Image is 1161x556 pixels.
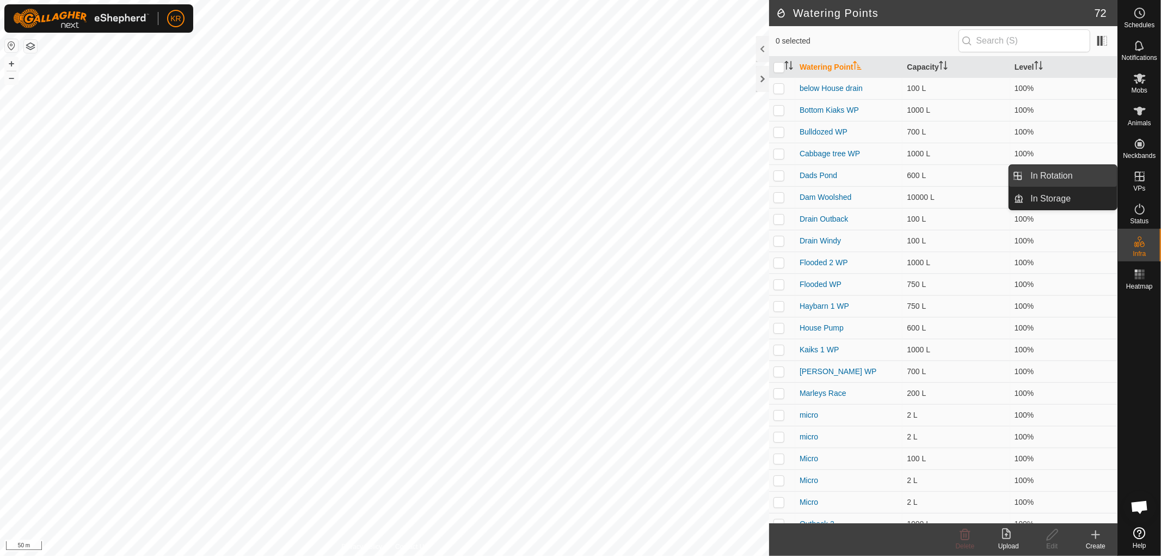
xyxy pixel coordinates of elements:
[342,542,383,552] a: Privacy Policy
[800,149,860,158] a: Cabbage tree WP
[902,382,1010,404] td: 200 L
[1074,541,1117,551] div: Create
[800,476,818,485] a: Micro
[1031,169,1073,182] span: In Rotation
[902,404,1010,426] td: 2 L
[956,542,975,550] span: Delete
[902,513,1010,535] td: 1000 L
[1024,188,1117,210] a: In Storage
[800,84,863,93] a: below House drain
[784,63,793,71] p-sorticon: Activate to sort
[902,121,1010,143] td: 700 L
[5,39,18,52] button: Reset Map
[170,13,181,25] span: KR
[902,99,1010,121] td: 1000 L
[800,432,818,441] a: micro
[800,171,837,180] a: Dads Pond
[800,411,818,419] a: micro
[902,317,1010,339] td: 600 L
[1095,5,1107,21] span: 72
[800,302,849,310] a: Haybarn 1 WP
[1015,410,1113,421] div: 100%
[1132,87,1147,94] span: Mobs
[1015,279,1113,290] div: 100%
[776,7,1095,20] h2: Watering Points
[902,491,1010,513] td: 2 L
[800,454,818,463] a: Micro
[1133,185,1145,192] span: VPs
[800,345,839,354] a: Kaiks 1 WP
[800,127,847,136] a: Bulldozed WP
[1122,54,1157,61] span: Notifications
[1031,192,1071,205] span: In Storage
[800,323,844,332] a: House Pump
[1015,431,1113,443] div: 100%
[1123,152,1156,159] span: Neckbands
[987,541,1030,551] div: Upload
[1015,497,1113,508] div: 100%
[1024,165,1117,187] a: In Rotation
[5,71,18,84] button: –
[1133,542,1146,549] span: Help
[902,295,1010,317] td: 750 L
[1124,22,1154,28] span: Schedules
[1133,250,1146,257] span: Infra
[939,63,948,71] p-sorticon: Activate to sort
[1015,388,1113,399] div: 100%
[902,273,1010,295] td: 750 L
[1015,453,1113,465] div: 100%
[1015,213,1113,225] div: 100%
[902,143,1010,164] td: 1000 L
[902,469,1010,491] td: 2 L
[1015,126,1113,138] div: 100%
[1010,57,1117,78] th: Level
[1130,218,1148,224] span: Status
[1015,518,1113,530] div: 100%
[24,40,37,53] button: Map Layers
[902,186,1010,208] td: 10000 L
[800,258,848,267] a: Flooded 2 WP
[1118,523,1161,553] a: Help
[902,208,1010,230] td: 100 L
[395,542,427,552] a: Contact Us
[853,63,862,71] p-sorticon: Activate to sort
[800,367,877,376] a: [PERSON_NAME] WP
[902,164,1010,186] td: 600 L
[800,236,841,245] a: Drain Windy
[1015,322,1113,334] div: 100%
[1015,344,1113,356] div: 100%
[800,520,834,528] a: Outback 2
[1123,491,1156,523] div: Open chat
[800,498,818,506] a: Micro
[1030,541,1074,551] div: Edit
[902,361,1010,382] td: 700 L
[1015,83,1113,94] div: 100%
[800,215,848,223] a: Drain Outback
[13,9,149,28] img: Gallagher Logo
[5,57,18,70] button: +
[902,448,1010,469] td: 100 L
[1015,301,1113,312] div: 100%
[902,252,1010,273] td: 1000 L
[776,35,959,47] span: 0 selected
[1015,148,1113,160] div: 100%
[1034,63,1043,71] p-sorticon: Activate to sort
[1015,475,1113,486] div: 100%
[902,426,1010,448] td: 2 L
[1009,165,1117,187] li: In Rotation
[1015,105,1113,116] div: 100%
[1126,283,1153,290] span: Heatmap
[800,193,851,201] a: Dam Woolshed
[795,57,902,78] th: Watering Point
[902,339,1010,361] td: 1000 L
[902,230,1010,252] td: 100 L
[800,106,859,114] a: Bottom Kiaks WP
[1128,120,1151,126] span: Animals
[902,57,1010,78] th: Capacity
[902,77,1010,99] td: 100 L
[1009,188,1117,210] li: In Storage
[1015,366,1113,377] div: 100%
[800,280,841,289] a: Flooded WP
[1015,235,1113,247] div: 100%
[959,29,1090,52] input: Search (S)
